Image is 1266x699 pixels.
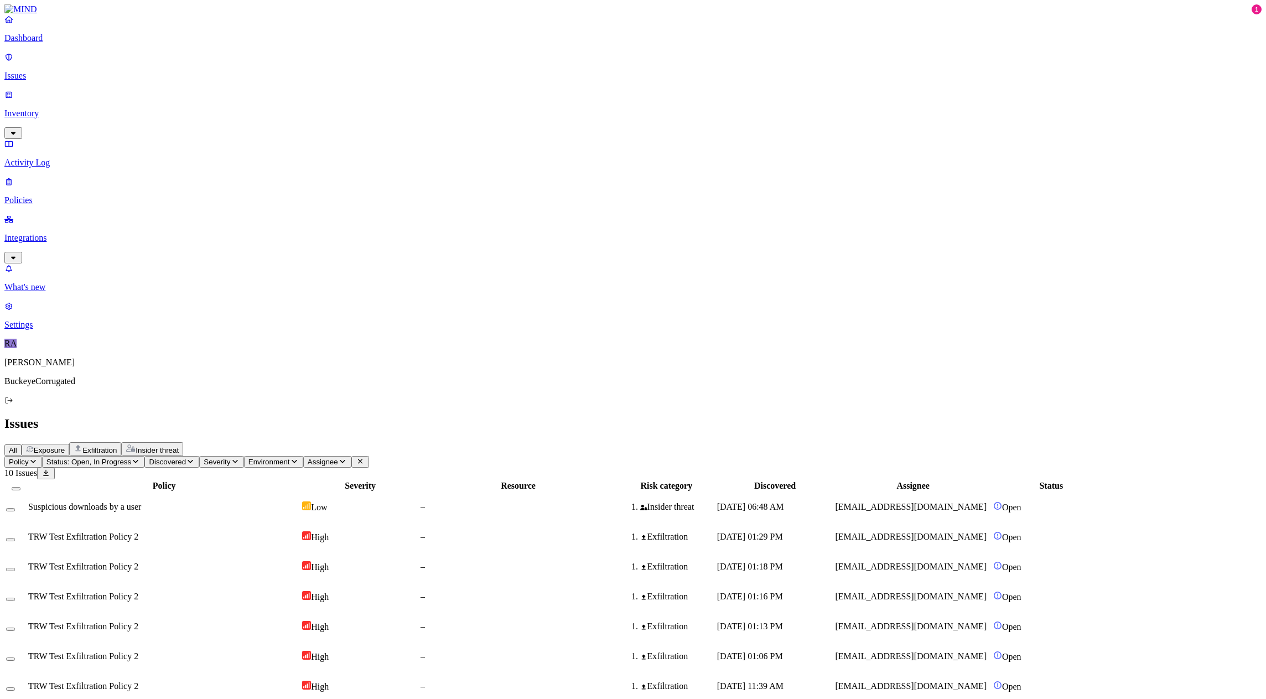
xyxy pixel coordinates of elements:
[421,562,425,571] span: –
[4,339,17,348] span: RA
[302,591,311,600] img: severity-high
[835,532,987,541] span: [EMAIL_ADDRESS][DOMAIN_NAME]
[993,481,1109,491] div: Status
[835,651,987,661] span: [EMAIL_ADDRESS][DOMAIN_NAME]
[136,446,179,454] span: Insider threat
[421,592,425,601] span: –
[311,592,329,602] span: High
[28,562,138,571] span: TRW Test Exfiltration Policy 2
[640,622,715,631] div: Exfiltration
[4,233,1262,243] p: Integrations
[302,651,311,660] img: severity-high
[28,622,138,631] span: TRW Test Exfiltration Policy 2
[4,320,1262,330] p: Settings
[302,561,311,570] img: severity-high
[46,458,131,466] span: Status: Open, In Progress
[640,592,715,602] div: Exfiltration
[993,561,1002,570] img: status-open
[717,481,833,491] div: Discovered
[82,446,117,454] span: Exfiltration
[28,592,138,601] span: TRW Test Exfiltration Policy 2
[28,651,138,661] span: TRW Test Exfiltration Policy 2
[311,652,329,661] span: High
[6,657,15,661] button: Select row
[640,502,715,512] div: Insider threat
[618,481,715,491] div: Risk category
[4,71,1262,81] p: Issues
[6,538,15,541] button: Select row
[12,487,20,490] button: Select all
[6,508,15,511] button: Select row
[835,622,987,631] span: [EMAIL_ADDRESS][DOMAIN_NAME]
[4,214,1262,262] a: Integrations
[6,687,15,691] button: Select row
[835,592,987,601] span: [EMAIL_ADDRESS][DOMAIN_NAME]
[835,562,987,571] span: [EMAIL_ADDRESS][DOMAIN_NAME]
[640,562,715,572] div: Exfiltration
[311,562,329,572] span: High
[421,622,425,631] span: –
[248,458,290,466] span: Environment
[4,282,1262,292] p: What's new
[4,177,1262,205] a: Policies
[835,481,990,491] div: Assignee
[302,481,418,491] div: Severity
[6,598,15,601] button: Select row
[717,532,783,541] span: [DATE] 01:29 PM
[4,4,37,14] img: MIND
[6,628,15,631] button: Select row
[28,481,300,491] div: Policy
[993,681,1002,690] img: status-open
[421,532,425,541] span: –
[993,621,1002,630] img: status-open
[28,502,141,511] span: Suspicious downloads by a user
[421,481,616,491] div: Resource
[308,458,338,466] span: Assignee
[993,531,1002,540] img: status-open
[717,562,783,571] span: [DATE] 01:18 PM
[717,681,784,691] span: [DATE] 11:39 AM
[993,651,1002,660] img: status-open
[1002,622,1021,631] span: Open
[4,139,1262,168] a: Activity Log
[4,376,1262,386] p: BuckeyeCorrugated
[835,681,987,691] span: [EMAIL_ADDRESS][DOMAIN_NAME]
[1002,682,1021,691] span: Open
[9,446,17,454] span: All
[4,468,37,478] span: 10 Issues
[149,458,186,466] span: Discovered
[4,52,1262,81] a: Issues
[4,4,1262,14] a: MIND
[1002,592,1021,602] span: Open
[717,651,783,661] span: [DATE] 01:06 PM
[302,501,311,510] img: severity-low
[4,358,1262,367] p: [PERSON_NAME]
[717,622,783,631] span: [DATE] 01:13 PM
[311,532,329,542] span: High
[302,681,311,690] img: severity-high
[1002,652,1021,661] span: Open
[4,158,1262,168] p: Activity Log
[4,301,1262,330] a: Settings
[302,531,311,540] img: severity-high
[6,568,15,571] button: Select row
[4,195,1262,205] p: Policies
[993,501,1002,510] img: status-open
[28,532,138,541] span: TRW Test Exfiltration Policy 2
[4,263,1262,292] a: What's new
[4,90,1262,137] a: Inventory
[717,592,783,601] span: [DATE] 01:16 PM
[640,651,715,661] div: Exfiltration
[421,651,425,661] span: –
[4,33,1262,43] p: Dashboard
[311,503,327,512] span: Low
[993,591,1002,600] img: status-open
[28,681,138,691] span: TRW Test Exfiltration Policy 2
[204,458,230,466] span: Severity
[640,681,715,691] div: Exfiltration
[4,108,1262,118] p: Inventory
[421,681,425,691] span: –
[1002,503,1021,512] span: Open
[4,416,1262,431] h2: Issues
[835,502,987,511] span: [EMAIL_ADDRESS][DOMAIN_NAME]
